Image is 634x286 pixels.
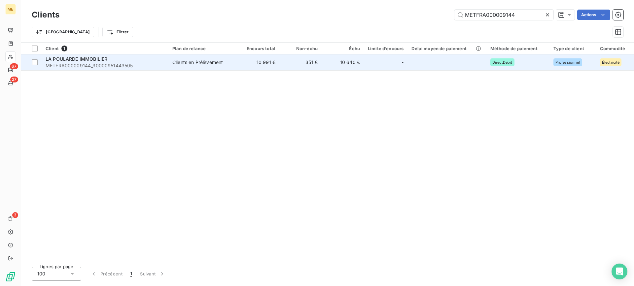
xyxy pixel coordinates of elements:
[10,63,18,69] span: 67
[602,60,620,64] span: Électricité
[279,54,322,70] td: 351 €
[5,271,16,282] img: Logo LeanPay
[454,10,553,20] input: Rechercher
[555,60,580,64] span: Professionnel
[5,4,16,15] div: ME
[172,59,223,66] div: Clients en Prélèvement
[87,267,126,281] button: Précédent
[37,270,45,277] span: 100
[411,46,482,51] div: Délai moyen de paiement
[102,27,133,37] button: Filtrer
[283,46,318,51] div: Non-échu
[10,77,18,82] span: 27
[46,62,164,69] span: METFRA000009144_30000951443505
[322,54,364,70] td: 10 640 €
[600,46,633,51] div: Commodité
[61,46,67,51] span: 1
[490,46,546,51] div: Méthode de paiement
[553,46,592,51] div: Type de client
[492,60,512,64] span: DirectDebit
[46,56,107,62] span: LA POULARDE IMMOBILIER
[32,27,94,37] button: [GEOGRAPHIC_DATA]
[32,9,59,21] h3: Clients
[368,46,404,51] div: Limite d’encours
[612,264,627,279] div: Open Intercom Messenger
[136,267,169,281] button: Suivant
[126,267,136,281] button: 1
[577,10,610,20] button: Actions
[402,59,404,66] span: -
[241,46,275,51] div: Encours total
[12,212,18,218] span: 3
[237,54,279,70] td: 10 991 €
[326,46,360,51] div: Échu
[130,270,132,277] span: 1
[172,46,233,51] div: Plan de relance
[46,46,59,51] span: Client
